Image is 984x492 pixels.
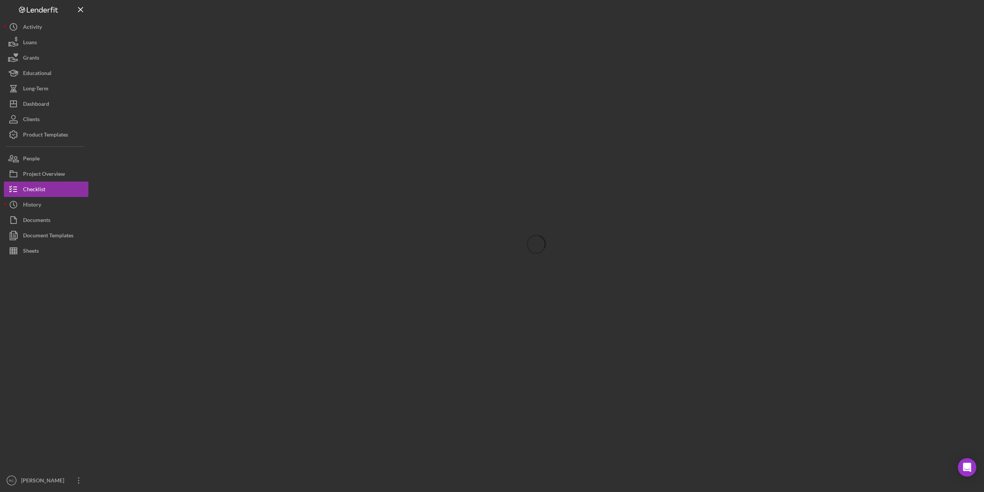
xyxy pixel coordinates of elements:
div: Checklist [23,182,45,199]
div: Product Templates [23,127,68,144]
div: Grants [23,50,39,67]
button: Sheets [4,243,88,259]
button: Dashboard [4,96,88,112]
div: Long-Term [23,81,48,98]
button: Product Templates [4,127,88,142]
div: Documents [23,212,50,230]
div: Document Templates [23,228,73,245]
button: Long-Term [4,81,88,96]
button: Activity [4,19,88,35]
button: Loans [4,35,88,50]
div: People [23,151,40,168]
div: History [23,197,41,214]
button: Documents [4,212,88,228]
div: Activity [23,19,42,37]
div: Clients [23,112,40,129]
button: People [4,151,88,166]
text: RC [9,479,14,483]
button: Project Overview [4,166,88,182]
button: Clients [4,112,88,127]
div: [PERSON_NAME] [19,473,69,490]
button: History [4,197,88,212]
div: Loans [23,35,37,52]
div: Open Intercom Messenger [958,458,976,477]
div: Educational [23,65,52,83]
div: Dashboard [23,96,49,113]
button: Grants [4,50,88,65]
button: RC[PERSON_NAME] [4,473,88,488]
button: Checklist [4,182,88,197]
button: Document Templates [4,228,88,243]
div: Sheets [23,243,39,260]
button: Educational [4,65,88,81]
div: Project Overview [23,166,65,183]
